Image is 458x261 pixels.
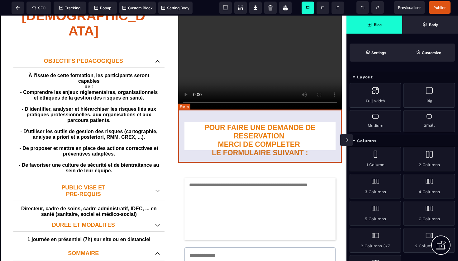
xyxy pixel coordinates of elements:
[403,147,455,171] div: 2 Columns
[374,22,382,27] strong: Bloc
[219,2,232,14] span: View components
[350,174,401,198] div: 3 Columns
[429,22,438,27] strong: Body
[18,56,160,165] text: À l'issue de cette formation, les participants seront capables de : - Comprendre les enjeux régle...
[403,83,455,108] div: Big
[18,169,149,182] p: PUBLIC VISE ET PRE-REQUIS
[422,50,441,55] strong: Customize
[346,135,458,147] div: Columns
[18,189,160,203] text: Directeur, cadre de soins, cadre administratif, IDEC, ... en santé (sanitaire, social et médico-s...
[394,1,425,14] span: Preview
[350,147,401,171] div: 1 Column
[94,6,111,10] span: Popup
[161,6,189,10] span: Setting Body
[18,206,149,213] p: DUREE ET MODALITES
[403,174,455,198] div: 4 Columns
[402,16,458,34] span: Open Layer Manager
[403,201,455,226] div: 6 Columns
[204,108,317,141] b: POUR FAIRE UNE DEMANDE DE RESERVATION MERCI DE COMPLETER LE FORMULAIRE SUIVANT :
[402,44,455,62] span: Open Style Manager
[350,83,401,108] div: Full width
[234,2,247,14] span: Screenshot
[18,42,149,49] p: OBJECTIFS PEDAGOGIQUES
[398,5,421,10] span: Previsualiser
[15,220,163,228] text: 1 journée en présentiel (7h) sur site ou en distanciel
[346,16,402,34] span: Open Blocks
[350,110,401,132] div: Medium
[32,6,45,10] span: SEO
[18,235,149,241] p: SOMMAIRE
[433,5,446,10] span: Publier
[403,228,455,253] div: 2 Columns 7/3
[371,50,386,55] strong: Settings
[59,6,80,10] span: Tracking
[350,44,402,62] span: Settings
[122,6,153,10] span: Custom Block
[403,110,455,132] div: Small
[350,201,401,226] div: 5 Columns
[350,228,401,253] div: 2 Columns 3/7
[346,72,458,83] div: Layout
